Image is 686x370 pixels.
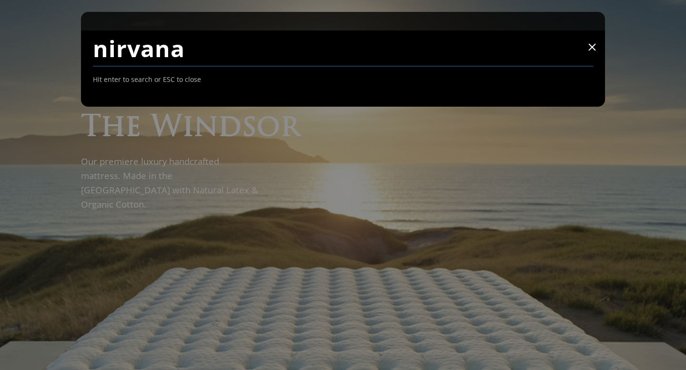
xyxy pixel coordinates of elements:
[280,114,300,143] span: r
[81,154,260,211] p: Our premiere luxury handcrafted mattress. Made in the [GEOGRAPHIC_DATA] with Natural Latex & Orga...
[81,114,101,143] span: T
[182,114,194,143] span: i
[93,73,201,86] span: Hit enter to search or ESC to close
[242,114,257,143] span: s
[194,114,218,143] span: n
[257,114,280,143] span: o
[218,114,242,143] span: d
[125,114,141,143] span: e
[151,114,182,143] span: W
[81,114,300,143] h1: The Windsor
[93,30,593,67] input: Search
[101,114,125,143] span: h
